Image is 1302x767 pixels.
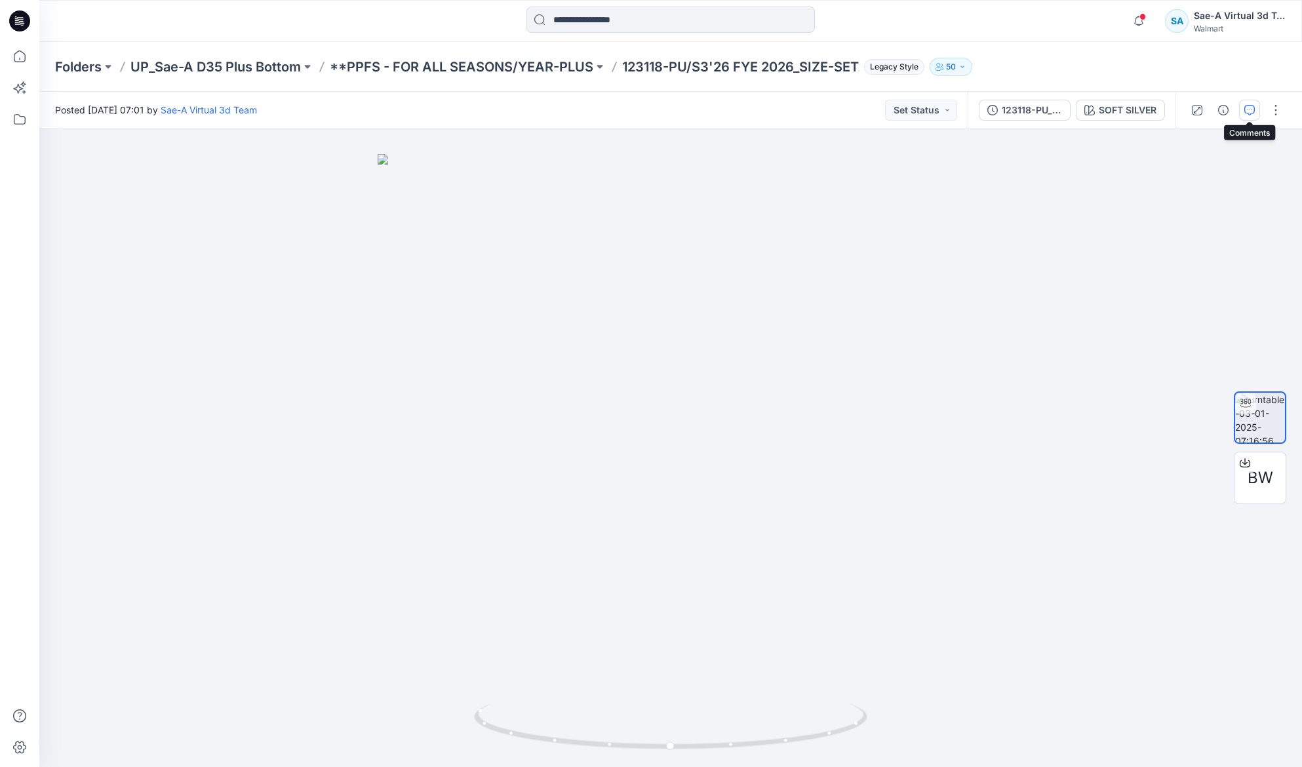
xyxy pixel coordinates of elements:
[859,58,924,76] button: Legacy Style
[1002,103,1062,117] div: 123118-PU_SIZESET_CORE LEGGING SAEA 010324
[1194,24,1286,33] div: Walmart
[1194,8,1286,24] div: Sae-A Virtual 3d Team
[161,104,257,115] a: Sae-A Virtual 3d Team
[930,58,972,76] button: 50
[55,58,102,76] a: Folders
[979,100,1071,121] button: 123118-PU_SIZESET_CORE LEGGING SAEA 010324
[55,103,257,117] span: Posted [DATE] 07:01 by
[330,58,593,76] a: **PPFS - FOR ALL SEASONS/YEAR-PLUS
[864,59,924,75] span: Legacy Style
[1248,466,1273,490] span: BW
[1165,9,1189,33] div: SA
[946,60,956,74] p: 50
[1076,100,1165,121] button: SOFT SILVER
[130,58,301,76] a: UP_Sae-A D35 Plus Bottom
[1235,393,1285,442] img: turntable-03-01-2025-07:16:56
[1213,100,1234,121] button: Details
[622,58,859,76] p: 123118-PU/S3'26 FYE 2026_SIZE-SET
[1099,103,1156,117] div: SOFT SILVER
